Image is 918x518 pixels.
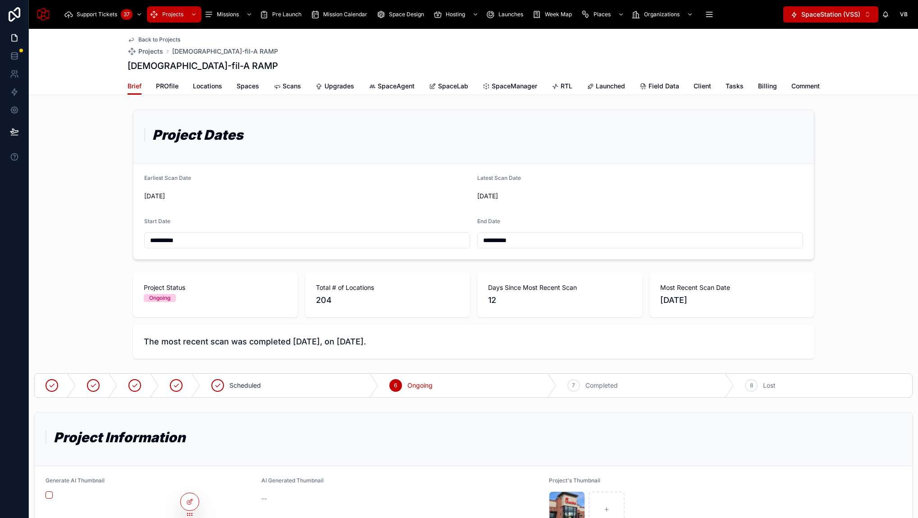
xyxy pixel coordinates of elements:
[144,218,170,225] span: Start Date
[261,494,267,503] span: --
[172,47,278,56] a: [DEMOGRAPHIC_DATA]-fil-A RAMP
[315,78,354,96] a: Upgrades
[144,283,287,292] span: Project Status
[783,6,878,23] button: Select Button
[430,6,483,23] a: Hosting
[587,78,625,96] a: Launched
[36,7,50,22] img: App logo
[594,11,611,18] span: Places
[128,36,180,43] a: Back to Projects
[128,82,142,91] span: Brief
[726,78,744,96] a: Tasks
[283,82,301,91] span: Scans
[649,82,679,91] span: Field Data
[61,6,147,23] a: Support Tickets37
[149,294,170,302] div: Ongoing
[763,381,776,390] span: Lost
[369,78,415,96] a: SpaceAgent
[639,78,679,96] a: Field Data
[492,82,537,91] span: SpaceManager
[274,78,301,96] a: Scans
[477,174,521,181] span: Latest Scan Date
[791,82,823,91] span: Comments
[488,294,631,307] span: 12
[801,10,860,19] span: SpaceStation (VSS)
[162,11,183,18] span: Projects
[477,192,803,201] span: [DATE]
[272,11,301,18] span: Pre Launch
[758,78,777,96] a: Billing
[308,6,374,23] a: Mission Calendar
[791,78,823,96] a: Comments
[121,9,132,20] div: 37
[694,82,711,91] span: Client
[193,82,222,91] span: Locations
[324,82,354,91] span: Upgrades
[552,78,572,96] a: RTL
[237,78,259,96] a: Spaces
[446,11,465,18] span: Hosting
[374,6,430,23] a: Space Design
[156,78,178,96] a: PROfile
[726,82,744,91] span: Tasks
[438,82,468,91] span: SpaceLab
[201,6,257,23] a: Missions
[660,294,804,307] span: [DATE]
[483,78,537,96] a: SpaceManager
[77,11,117,18] span: Support Tickets
[144,335,804,348] span: The most recent scan was completed [DATE], on [DATE].
[138,47,163,56] span: Projects
[58,5,783,24] div: scrollable content
[389,11,424,18] span: Space Design
[407,381,433,390] span: Ongoing
[54,431,901,444] h1: Project Information
[572,382,575,389] span: 7
[193,78,222,96] a: Locations
[488,283,631,292] span: Days Since Most Recent Scan
[138,36,180,43] span: Back to Projects
[694,78,711,96] a: Client
[394,382,397,389] span: 6
[128,60,278,72] h1: [DEMOGRAPHIC_DATA]-fil-A RAMP
[660,283,804,292] span: Most Recent Scan Date
[429,78,468,96] a: SpaceLab
[561,82,572,91] span: RTL
[477,218,500,225] span: End Date
[316,283,459,292] span: Total # of Locations
[483,6,530,23] a: Launches
[128,78,142,95] a: Brief
[128,47,163,56] a: Projects
[144,192,470,201] span: [DATE]
[316,294,459,307] span: 204
[644,11,680,18] span: Organizations
[147,6,201,23] a: Projects
[498,11,523,18] span: Launches
[545,11,572,18] span: Week Map
[46,477,105,484] span: Generate AI Thumbnail
[156,82,178,91] span: PROfile
[900,11,908,18] span: VB
[596,82,625,91] span: Launched
[578,6,629,23] a: Places
[237,82,259,91] span: Spaces
[750,382,753,389] span: 8
[530,6,578,23] a: Week Map
[629,6,698,23] a: Organizations
[261,477,324,484] span: AI Generated Thumbnail
[585,381,618,390] span: Completed
[549,477,600,484] span: Project's Thumbnail
[378,82,415,91] span: SpaceAgent
[229,381,261,390] span: Scheduled
[758,82,777,91] span: Billing
[323,11,367,18] span: Mission Calendar
[152,128,803,142] h1: Project Dates
[217,11,239,18] span: Missions
[257,6,308,23] a: Pre Launch
[144,174,191,181] span: Earliest Scan Date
